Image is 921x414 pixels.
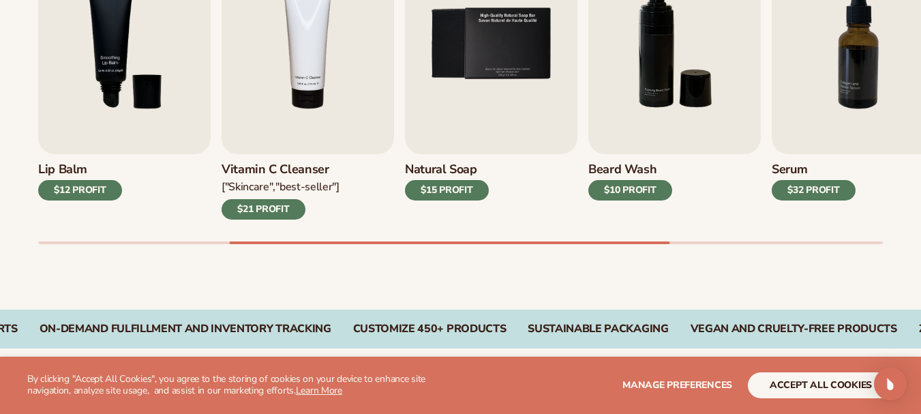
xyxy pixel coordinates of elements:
h3: Lip Balm [38,162,122,177]
div: $15 PROFIT [405,180,489,201]
button: Manage preferences [622,372,732,398]
h3: Natural Soap [405,162,489,177]
div: $32 PROFIT [772,180,856,201]
div: SUSTAINABLE PACKAGING [528,323,668,336]
div: $21 PROFIT [222,199,305,220]
h3: Serum [772,162,856,177]
h3: Beard Wash [588,162,672,177]
h3: Vitamin C Cleanser [222,162,339,177]
div: Open Intercom Messenger [874,368,907,400]
p: By clicking "Accept All Cookies", you agree to the storing of cookies on your device to enhance s... [27,374,455,397]
div: On-Demand Fulfillment and Inventory Tracking [40,323,331,336]
div: $10 PROFIT [588,180,672,201]
div: VEGAN AND CRUELTY-FREE PRODUCTS [691,323,897,336]
a: Learn More [296,384,342,397]
div: CUSTOMIZE 450+ PRODUCTS [353,323,507,336]
button: accept all cookies [748,372,894,398]
span: Manage preferences [622,379,732,391]
div: ["Skincare","Best-seller"] [222,180,339,194]
div: $12 PROFIT [38,180,122,201]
